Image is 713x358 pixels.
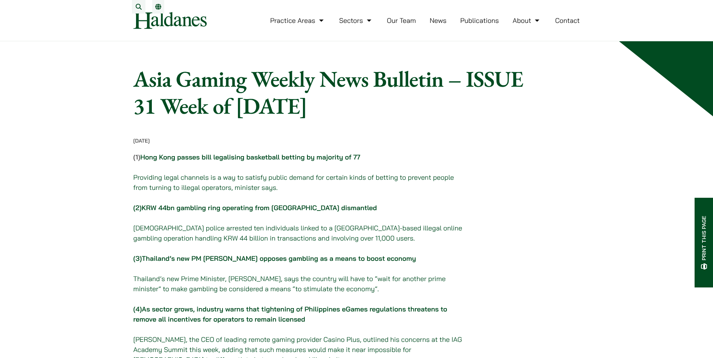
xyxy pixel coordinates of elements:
a: Thailand’s new PM [PERSON_NAME] opposes gambling as a means to boost economy [142,254,416,263]
time: [DATE] [133,137,150,144]
a: About [513,16,541,25]
b: (4) [133,305,142,313]
p: Thailand’s new Prime Minister, [PERSON_NAME], says the country will have to “wait for another pri... [133,274,468,294]
a: KRW 44bn gambling ring operating from [GEOGRAPHIC_DATA] dismantled [142,203,377,212]
h1: Asia Gaming Weekly News Bulletin – ISSUE 31 Week of [DATE] [133,65,524,119]
a: Practice Areas [270,16,325,25]
p: Providing legal channels is a way to satisfy public demand for certain kinds of betting to preven... [133,172,468,193]
a: As sector grows, industry warns that tightening of Philippines eGames regulations threatens to re... [133,305,447,323]
a: Publications [460,16,499,25]
strong: (3) [133,254,142,263]
p: [DEMOGRAPHIC_DATA] police arrested ten individuals linked to a [GEOGRAPHIC_DATA]-based illegal on... [133,223,468,243]
a: News [430,16,447,25]
a: Sectors [339,16,373,25]
strong: (2) [133,203,142,212]
a: Switch to EN [155,4,161,10]
strong: (1) [133,153,360,161]
img: Logo of Haldanes [133,12,207,29]
a: Our Team [387,16,416,25]
a: Contact [555,16,580,25]
a: Hong Kong passes bill legalising basketball betting by majority of 77 [140,153,360,161]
